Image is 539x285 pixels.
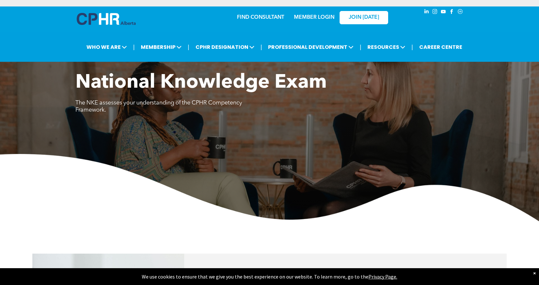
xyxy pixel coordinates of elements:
[411,40,413,54] li: |
[349,15,379,21] span: JOIN [DATE]
[423,8,430,17] a: linkedin
[440,8,447,17] a: youtube
[365,41,407,53] span: RESOURCES
[432,8,439,17] a: instagram
[360,40,361,54] li: |
[77,13,136,25] img: A blue and white logo for cp alberta
[266,41,355,53] span: PROFESSIONAL DEVELOPMENT
[368,273,397,280] a: Privacy Page.
[75,100,242,113] span: The NKE assesses your understanding of the CPHR Competency Framework.
[84,41,129,53] span: WHO WE ARE
[533,270,536,276] div: Dismiss notification
[139,41,184,53] span: MEMBERSHIP
[457,8,464,17] a: Social network
[261,40,262,54] li: |
[75,73,327,93] span: National Knowledge Exam
[237,15,284,20] a: FIND CONSULTANT
[448,8,455,17] a: facebook
[294,15,334,20] a: MEMBER LOGIN
[340,11,388,24] a: JOIN [DATE]
[188,40,189,54] li: |
[133,40,135,54] li: |
[417,41,464,53] a: CAREER CENTRE
[194,41,256,53] span: CPHR DESIGNATION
